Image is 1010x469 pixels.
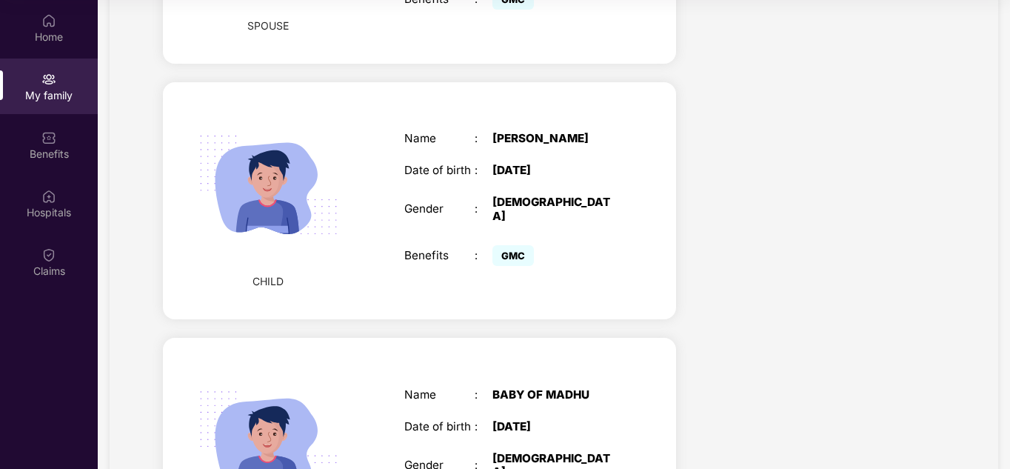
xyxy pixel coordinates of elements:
[475,249,492,262] div: :
[475,132,492,145] div: :
[404,420,475,433] div: Date of birth
[492,420,616,433] div: [DATE]
[492,132,616,145] div: [PERSON_NAME]
[404,249,475,262] div: Benefits
[41,13,56,28] img: svg+xml;base64,PHN2ZyBpZD0iSG9tZSIgeG1sbnM9Imh0dHA6Ly93d3cudzMub3JnLzIwMDAvc3ZnIiB3aWR0aD0iMjAiIG...
[404,132,475,145] div: Name
[475,388,492,402] div: :
[404,388,475,402] div: Name
[404,164,475,177] div: Date of birth
[41,189,56,204] img: svg+xml;base64,PHN2ZyBpZD0iSG9zcGl0YWxzIiB4bWxucz0iaHR0cDovL3d3dy53My5vcmcvMjAwMC9zdmciIHdpZHRoPS...
[247,18,289,34] span: SPOUSE
[492,245,534,266] span: GMC
[41,130,56,145] img: svg+xml;base64,PHN2ZyBpZD0iQmVuZWZpdHMiIHhtbG5zPSJodHRwOi8vd3d3LnczLm9yZy8yMDAwL3N2ZyIgd2lkdGg9Ij...
[41,247,56,262] img: svg+xml;base64,PHN2ZyBpZD0iQ2xhaW0iIHhtbG5zPSJodHRwOi8vd3d3LnczLm9yZy8yMDAwL3N2ZyIgd2lkdGg9IjIwIi...
[475,202,492,216] div: :
[492,388,616,402] div: BABY OF MADHU
[404,202,475,216] div: Gender
[475,420,492,433] div: :
[180,97,357,274] img: svg+xml;base64,PHN2ZyB4bWxucz0iaHR0cDovL3d3dy53My5vcmcvMjAwMC9zdmciIHdpZHRoPSIyMjQiIGhlaWdodD0iMT...
[492,164,616,177] div: [DATE]
[475,164,492,177] div: :
[492,196,616,222] div: [DEMOGRAPHIC_DATA]
[41,72,56,87] img: svg+xml;base64,PHN2ZyB3aWR0aD0iMjAiIGhlaWdodD0iMjAiIHZpZXdCb3g9IjAgMCAyMCAyMCIgZmlsbD0ibm9uZSIgeG...
[252,273,284,290] span: CHILD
